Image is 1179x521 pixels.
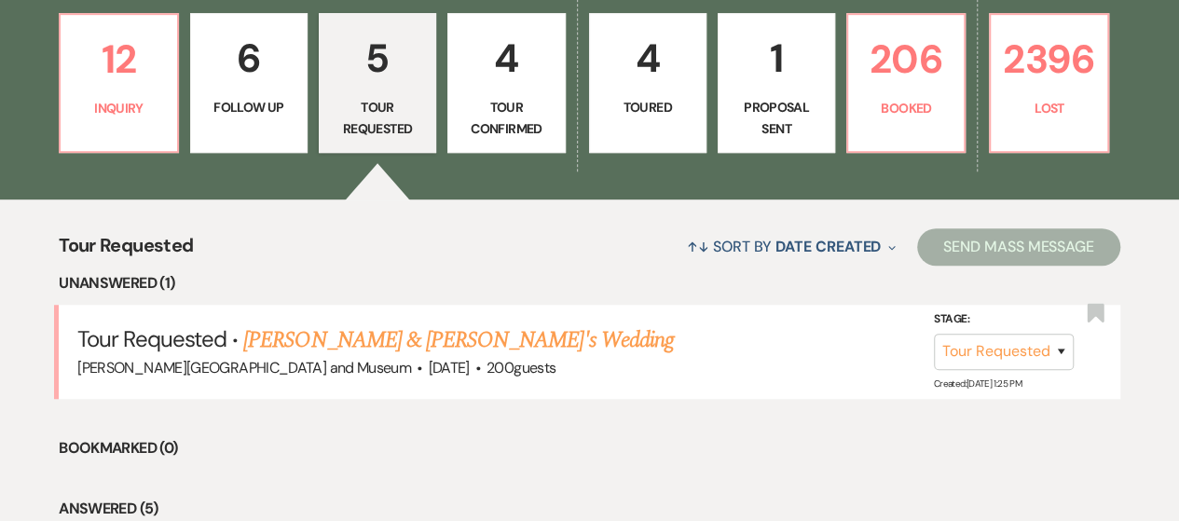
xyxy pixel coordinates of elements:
[59,231,193,271] span: Tour Requested
[934,309,1074,330] label: Stage:
[459,97,553,139] p: Tour Confirmed
[934,377,1021,390] span: Created: [DATE] 1:25 PM
[428,358,469,377] span: [DATE]
[775,237,881,256] span: Date Created
[190,13,308,153] a: 6Follow Up
[72,28,165,90] p: 12
[730,97,823,139] p: Proposal Sent
[989,13,1108,153] a: 2396Lost
[319,13,436,153] a: 5Tour Requested
[459,27,553,89] p: 4
[859,28,953,90] p: 206
[72,98,165,118] p: Inquiry
[77,324,226,353] span: Tour Requested
[917,228,1120,266] button: Send Mass Message
[846,13,966,153] a: 206Booked
[687,237,709,256] span: ↑↓
[331,97,424,139] p: Tour Requested
[601,27,694,89] p: 4
[59,271,1120,295] li: Unanswered (1)
[730,27,823,89] p: 1
[589,13,706,153] a: 4Toured
[1002,28,1095,90] p: 2396
[487,358,555,377] span: 200 guests
[1002,98,1095,118] p: Lost
[859,98,953,118] p: Booked
[59,497,1120,521] li: Answered (5)
[202,97,295,117] p: Follow Up
[601,97,694,117] p: Toured
[59,13,178,153] a: 12Inquiry
[331,27,424,89] p: 5
[447,13,565,153] a: 4Tour Confirmed
[243,323,674,357] a: [PERSON_NAME] & [PERSON_NAME]'s Wedding
[202,27,295,89] p: 6
[77,358,411,377] span: [PERSON_NAME][GEOGRAPHIC_DATA] and Museum
[718,13,835,153] a: 1Proposal Sent
[59,436,1120,460] li: Bookmarked (0)
[679,222,903,271] button: Sort By Date Created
